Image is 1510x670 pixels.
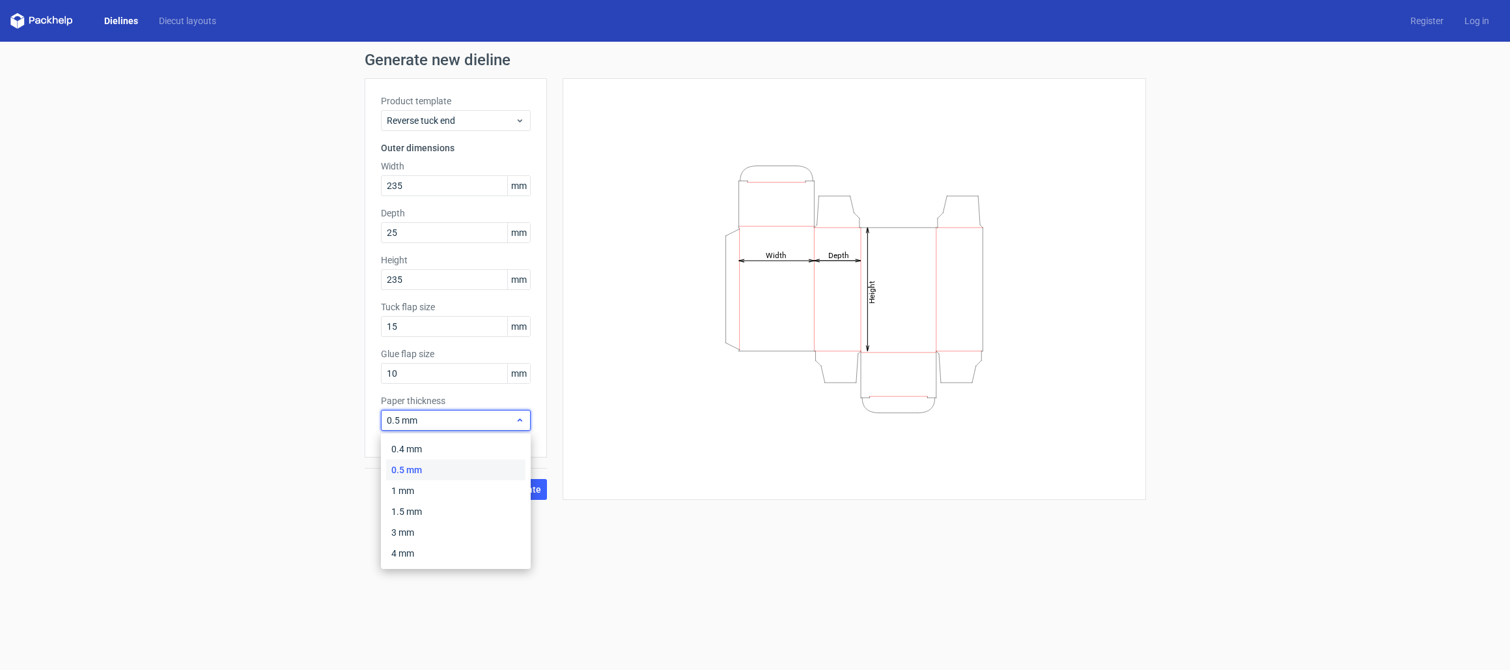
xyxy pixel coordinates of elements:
[381,300,531,313] label: Tuck flap size
[507,223,530,242] span: mm
[386,459,525,480] div: 0.5 mm
[381,141,531,154] h3: Outer dimensions
[365,52,1146,68] h1: Generate new dieline
[381,347,531,360] label: Glue flap size
[867,280,876,303] tspan: Height
[387,414,515,427] span: 0.5 mm
[1400,14,1454,27] a: Register
[507,176,530,196] span: mm
[94,14,148,27] a: Dielines
[386,543,525,564] div: 4 mm
[386,480,525,501] div: 1 mm
[507,364,530,383] span: mm
[828,250,848,259] tspan: Depth
[1454,14,1500,27] a: Log in
[381,95,531,108] label: Product template
[386,501,525,522] div: 1.5 mm
[765,250,786,259] tspan: Width
[386,522,525,543] div: 3 mm
[148,14,227,27] a: Diecut layouts
[507,317,530,336] span: mm
[381,394,531,407] label: Paper thickness
[381,160,531,173] label: Width
[381,207,531,220] label: Depth
[381,254,531,267] label: Height
[387,114,515,127] span: Reverse tuck end
[507,270,530,289] span: mm
[386,439,525,459] div: 0.4 mm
